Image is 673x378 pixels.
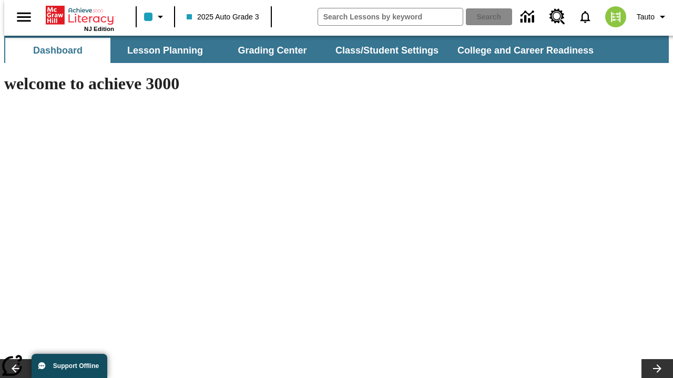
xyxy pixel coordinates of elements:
[318,8,463,25] input: search field
[637,12,655,23] span: Tauto
[633,7,673,26] button: Profile/Settings
[32,354,107,378] button: Support Offline
[514,3,543,31] a: Data Center
[187,12,259,23] span: 2025 Auto Grade 3
[46,5,114,26] a: Home
[113,38,218,63] button: Lesson Planning
[53,362,99,370] span: Support Offline
[220,38,325,63] button: Grading Center
[4,36,669,63] div: SubNavbar
[4,74,458,93] h1: welcome to achieve 3000
[572,3,599,30] a: Notifications
[449,38,602,63] button: College and Career Readiness
[605,6,626,27] img: avatar image
[84,26,114,32] span: NJ Edition
[641,359,673,378] button: Lesson carousel, Next
[543,3,572,31] a: Resource Center, Will open in new tab
[140,7,171,26] button: Class color is light blue. Change class color
[46,4,114,32] div: Home
[8,2,39,33] button: Open side menu
[5,38,110,63] button: Dashboard
[327,38,447,63] button: Class/Student Settings
[599,3,633,30] button: Select a new avatar
[4,38,603,63] div: SubNavbar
